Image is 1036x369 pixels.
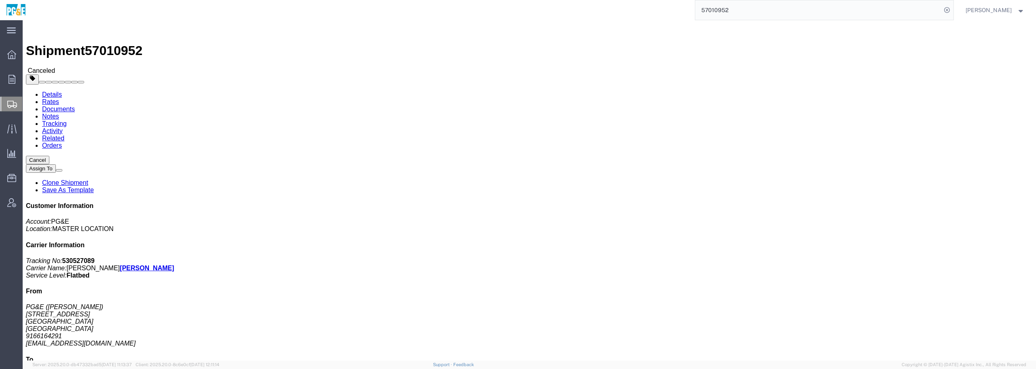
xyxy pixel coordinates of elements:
span: [DATE] 11:13:37 [102,362,132,367]
img: logo [6,4,26,16]
a: Support [433,362,453,367]
span: [DATE] 12:11:14 [190,362,219,367]
span: Copyright © [DATE]-[DATE] Agistix Inc., All Rights Reserved [902,361,1026,368]
iframe: FS Legacy Container [23,20,1036,361]
button: [PERSON_NAME] [965,5,1025,15]
input: Search for shipment number, reference number [695,0,941,20]
a: Feedback [453,362,474,367]
span: Wendy Hetrick [966,6,1012,15]
span: Server: 2025.20.0-db47332bad5 [32,362,132,367]
span: Client: 2025.20.0-8c6e0cf [136,362,219,367]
